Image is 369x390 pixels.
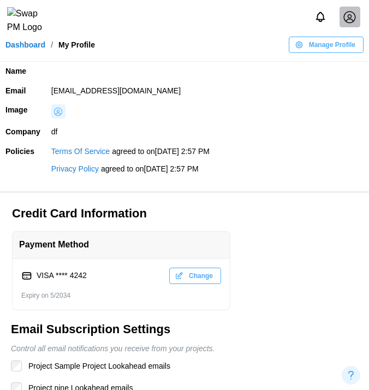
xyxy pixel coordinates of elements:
div: agreed to on [DATE] 2:57 PM [112,146,210,158]
span: Change [189,268,213,283]
a: Dashboard [5,41,45,49]
h3: Credit Card Information [12,205,360,222]
img: Swap PM Logo [7,7,51,34]
td: df [46,122,369,142]
label: Project Sample Project Lookahead emails [22,361,170,371]
button: Notifications [311,8,330,26]
div: / [51,41,53,49]
span: Manage Profile [309,37,355,52]
div: Payment Method [19,238,89,252]
button: Change [169,268,221,284]
a: Terms Of Service [51,146,110,158]
div: agreed to on [DATE] 2:57 PM [101,163,199,175]
a: Privacy Policy [51,163,99,175]
td: [EMAIL_ADDRESS][DOMAIN_NAME] [46,81,369,101]
div: My Profile [58,41,95,49]
button: Manage Profile [289,37,364,53]
div: image [51,104,66,119]
div: Expiry on 5/2034 [21,291,221,301]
